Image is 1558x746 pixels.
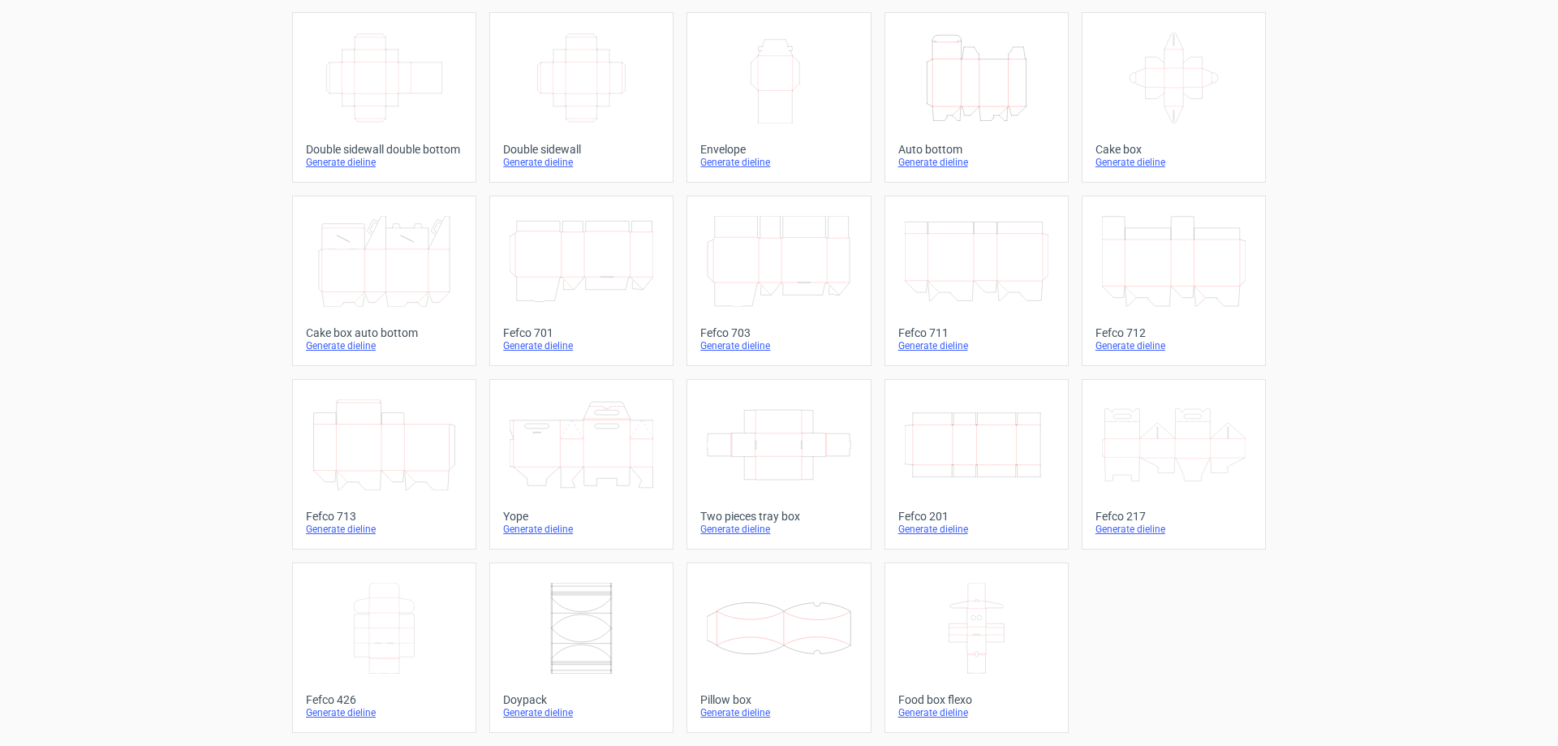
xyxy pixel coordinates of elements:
div: Pillow box [700,693,857,706]
div: Generate dieline [306,156,463,169]
div: Generate dieline [898,156,1055,169]
div: Yope [503,510,660,523]
a: Fefco 703Generate dieline [686,196,871,366]
div: Generate dieline [898,339,1055,352]
a: EnvelopeGenerate dieline [686,12,871,183]
div: Generate dieline [898,523,1055,536]
div: Generate dieline [503,156,660,169]
div: Two pieces tray box [700,510,857,523]
a: Food box flexoGenerate dieline [884,563,1069,733]
div: Fefco 703 [700,326,857,339]
div: Generate dieline [1095,523,1252,536]
a: Pillow boxGenerate dieline [686,563,871,733]
a: DoypackGenerate dieline [489,563,674,733]
a: Fefco 201Generate dieline [884,379,1069,550]
div: Generate dieline [898,706,1055,719]
div: Double sidewall [503,143,660,156]
a: Cake boxGenerate dieline [1082,12,1266,183]
a: Double sidewall double bottomGenerate dieline [292,12,476,183]
div: Fefco 711 [898,326,1055,339]
div: Double sidewall double bottom [306,143,463,156]
a: Fefco 217Generate dieline [1082,379,1266,550]
div: Generate dieline [1095,156,1252,169]
div: Generate dieline [306,706,463,719]
div: Generate dieline [700,339,857,352]
div: Generate dieline [503,523,660,536]
div: Cake box auto bottom [306,326,463,339]
div: Generate dieline [306,339,463,352]
a: Cake box auto bottomGenerate dieline [292,196,476,366]
div: Fefco 217 [1095,510,1252,523]
div: Generate dieline [700,706,857,719]
a: Fefco 713Generate dieline [292,379,476,550]
div: Fefco 712 [1095,326,1252,339]
div: Auto bottom [898,143,1055,156]
div: Generate dieline [700,523,857,536]
div: Generate dieline [306,523,463,536]
div: Fefco 713 [306,510,463,523]
div: Cake box [1095,143,1252,156]
a: Fefco 712Generate dieline [1082,196,1266,366]
div: Fefco 201 [898,510,1055,523]
div: Generate dieline [503,706,660,719]
div: Envelope [700,143,857,156]
div: Generate dieline [700,156,857,169]
div: Doypack [503,693,660,706]
a: Fefco 701Generate dieline [489,196,674,366]
div: Generate dieline [1095,339,1252,352]
div: Fefco 701 [503,326,660,339]
div: Generate dieline [503,339,660,352]
a: YopeGenerate dieline [489,379,674,550]
div: Fefco 426 [306,693,463,706]
a: Double sidewallGenerate dieline [489,12,674,183]
a: Fefco 426Generate dieline [292,563,476,733]
a: Auto bottomGenerate dieline [884,12,1069,183]
div: Food box flexo [898,693,1055,706]
a: Fefco 711Generate dieline [884,196,1069,366]
a: Two pieces tray boxGenerate dieline [686,379,871,550]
